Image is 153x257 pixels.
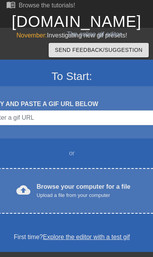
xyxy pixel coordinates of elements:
[37,182,130,199] div: Browse your computer for a file
[19,2,75,9] div: Browse the tutorials!
[37,191,130,199] div: Upload a file from your computer
[43,234,130,240] a: Explore the editor with a test gif
[49,43,149,57] button: Send Feedback/Suggestion
[12,13,141,30] a: [DOMAIN_NAME]
[55,45,142,55] span: Send Feedback/Suggestion
[16,183,30,197] span: cloud_upload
